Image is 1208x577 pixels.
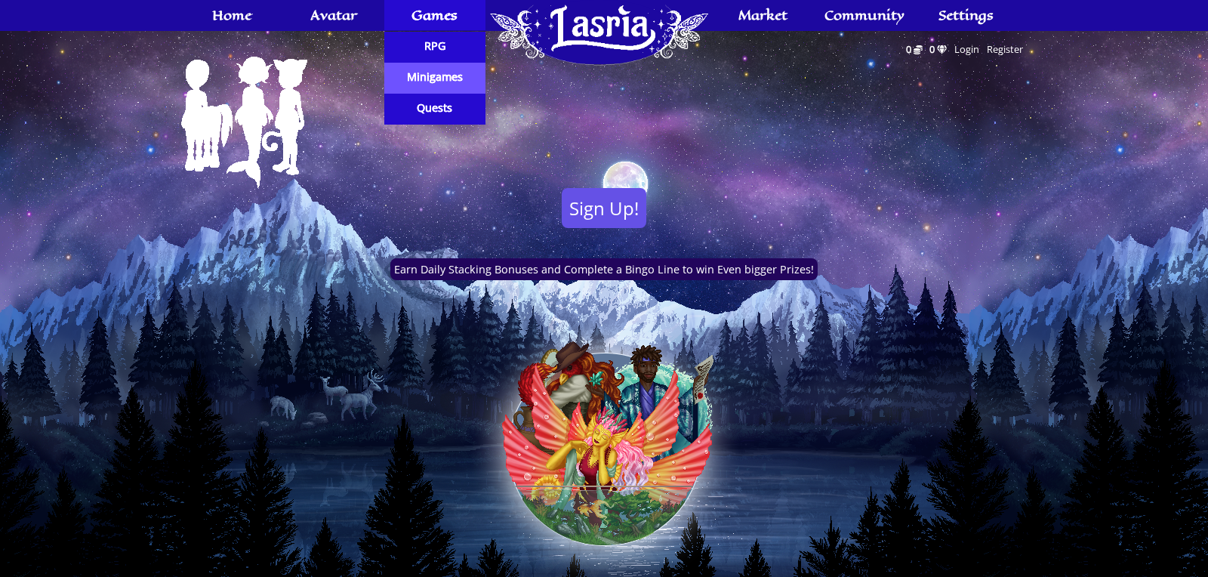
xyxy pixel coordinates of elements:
[925,39,951,60] a: 0
[485,64,712,134] a: Home
[181,180,314,190] a: Avatar
[951,39,983,60] a: Login
[390,258,818,280] a: Earn Daily Stacking Bonuses and Complete a Bingo Line to win Even bigger Prizes!
[424,41,445,51] span: RPG
[906,42,911,56] span: 0
[407,72,463,82] span: Minigames
[384,63,485,94] a: Minigames
[181,54,314,188] img: Default Avatar
[310,9,357,21] span: Avatar
[212,9,251,21] span: Home
[384,94,485,125] a: Quests
[983,39,1027,60] a: Register
[938,9,994,21] span: Settings
[929,42,935,56] span: 0
[411,9,458,21] span: Games
[417,103,452,113] span: Quests
[384,32,485,63] a: RPG
[901,39,923,60] a: 0
[562,188,646,228] a: Sign Up!
[824,9,904,21] span: Community
[738,9,787,21] span: Market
